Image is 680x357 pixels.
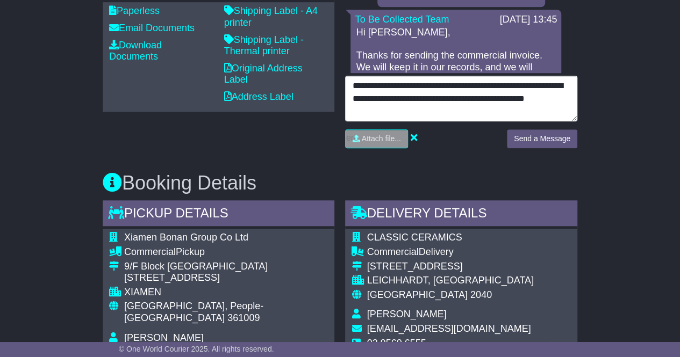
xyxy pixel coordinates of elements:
[367,323,531,334] span: [EMAIL_ADDRESS][DOMAIN_NAME]
[109,23,195,33] a: Email Documents
[367,246,418,257] span: Commercial
[367,338,426,348] span: 02 9560 6555
[367,232,462,243] span: CLASSIC CERAMICS
[345,200,577,229] div: Delivery Details
[124,232,248,243] span: Xiamen Bonan Group Co Ltd
[124,246,176,257] span: Commercial
[367,261,533,273] div: [STREET_ADDRESS]
[227,312,260,323] span: 361009
[103,172,577,194] h3: Booking Details
[119,345,274,353] span: © One World Courier 2025. All rights reserved.
[124,287,328,298] div: XIAMEN
[224,34,304,57] a: Shipping Label - Thermal printer
[124,261,328,273] div: 9/F Block [GEOGRAPHIC_DATA]
[124,246,328,258] div: Pickup
[367,275,533,287] div: LEICHHARDT, [GEOGRAPHIC_DATA]
[367,309,446,319] span: [PERSON_NAME]
[356,27,556,131] p: Hi [PERSON_NAME], Thanks for sending the commercial invoice. We will keep it in our records, and ...
[355,14,449,25] a: To Be Collected Team
[224,63,303,85] a: Original Address Label
[499,14,557,26] div: [DATE] 13:45
[367,246,533,258] div: Delivery
[109,5,160,16] a: Paperless
[124,272,328,284] div: [STREET_ADDRESS]
[507,129,577,148] button: Send a Message
[124,332,204,343] span: [PERSON_NAME]
[367,289,467,300] span: [GEOGRAPHIC_DATA]
[470,289,492,300] span: 2040
[224,91,294,102] a: Address Label
[109,40,162,62] a: Download Documents
[224,5,318,28] a: Shipping Label - A4 printer
[103,200,335,229] div: Pickup Details
[124,301,263,323] span: [GEOGRAPHIC_DATA], People-[GEOGRAPHIC_DATA]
